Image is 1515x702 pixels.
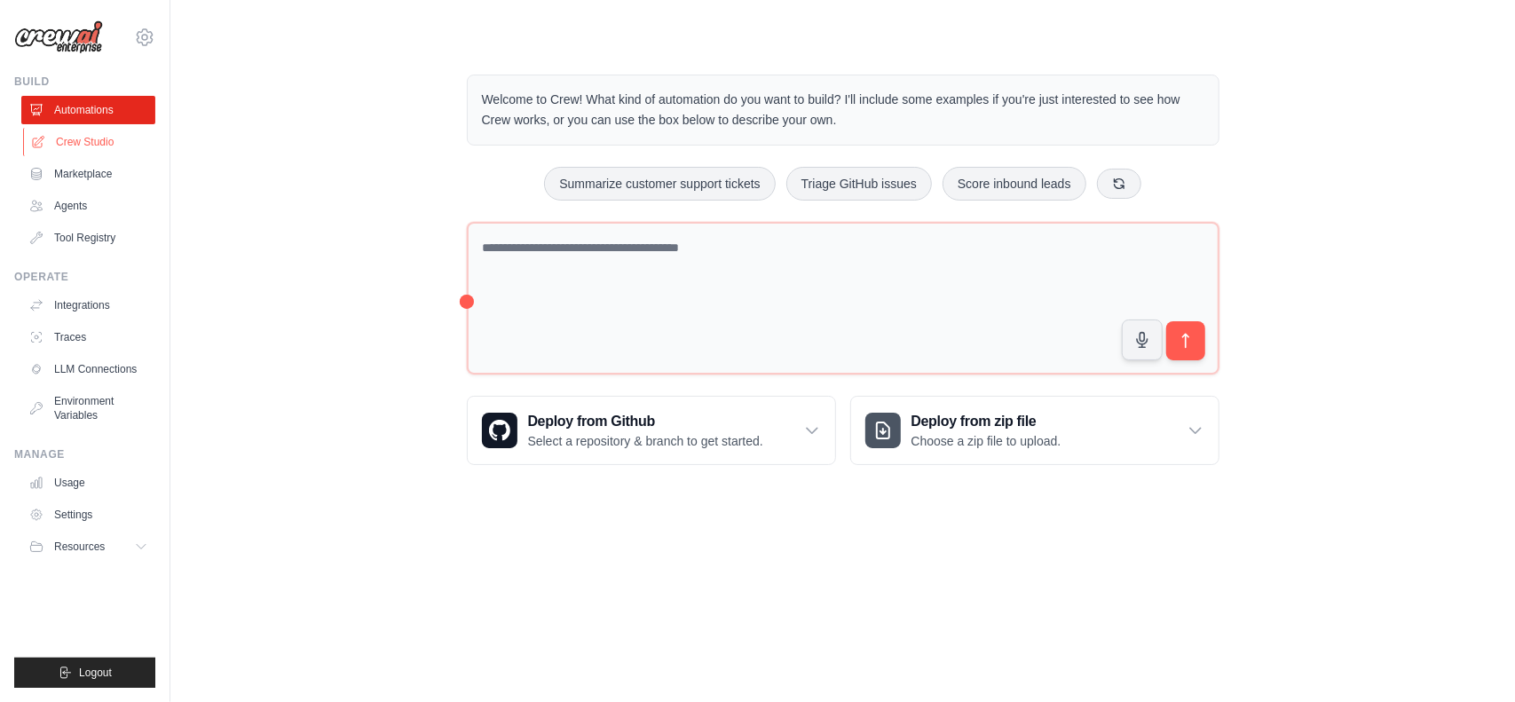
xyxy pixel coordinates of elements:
span: Resources [54,540,105,554]
p: Welcome to Crew! What kind of automation do you want to build? I'll include some examples if you'... [482,90,1204,130]
p: Select a repository & branch to get started. [528,432,763,450]
a: Tool Registry [21,224,155,252]
a: Environment Variables [21,387,155,430]
button: Resources [21,532,155,561]
button: Triage GitHub issues [786,167,932,201]
a: Marketplace [21,160,155,188]
div: Operate [14,270,155,284]
a: Crew Studio [23,128,157,156]
div: Build [14,75,155,89]
p: Choose a zip file to upload. [911,432,1061,450]
span: Logout [79,666,112,680]
div: Manage [14,447,155,461]
a: Automations [21,96,155,124]
a: Settings [21,501,155,529]
h3: Deploy from Github [528,411,763,432]
h3: Deploy from zip file [911,411,1061,432]
button: Logout [14,658,155,688]
a: Usage [21,469,155,497]
img: Logo [14,20,103,54]
a: Integrations [21,291,155,319]
a: Traces [21,323,155,351]
button: Score inbound leads [943,167,1086,201]
a: Agents [21,192,155,220]
a: LLM Connections [21,355,155,383]
button: Summarize customer support tickets [544,167,775,201]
